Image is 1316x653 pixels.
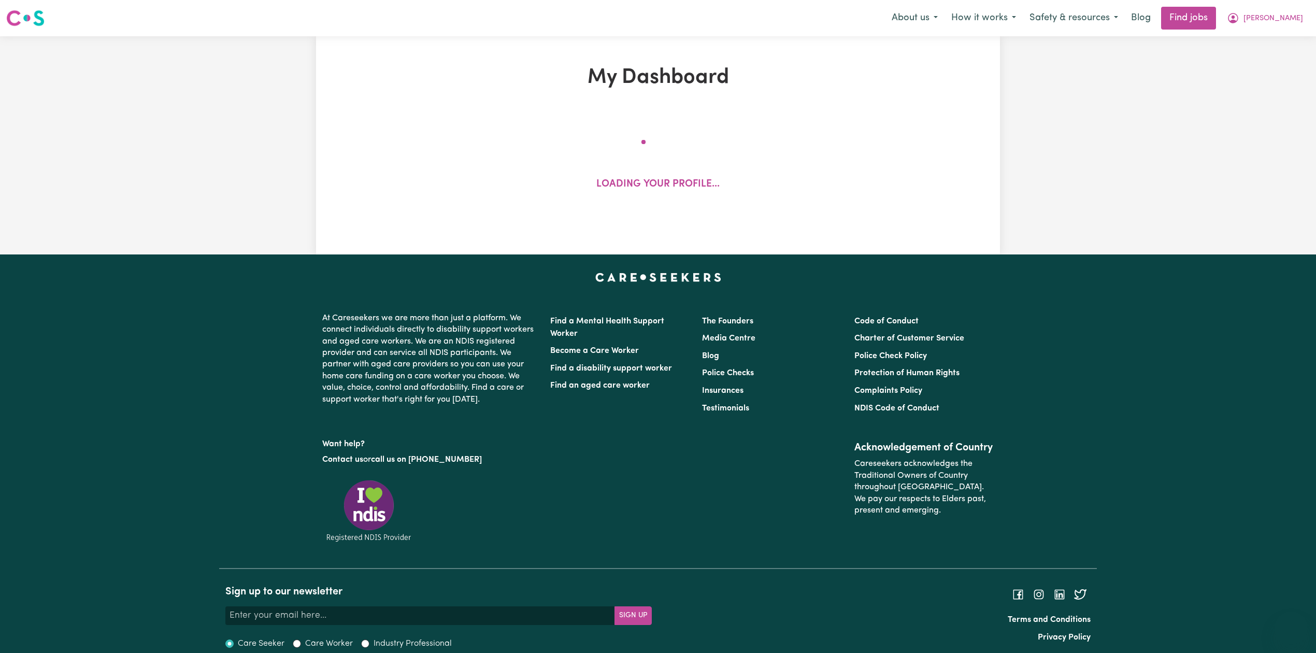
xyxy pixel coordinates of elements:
a: Find a disability support worker [550,364,672,373]
p: Careseekers acknowledges the Traditional Owners of Country throughout [GEOGRAPHIC_DATA]. We pay o... [854,454,994,520]
a: Careseekers logo [6,6,45,30]
img: Registered NDIS provider [322,478,416,543]
a: Charter of Customer Service [854,334,964,343]
span: [PERSON_NAME] [1243,13,1303,24]
img: Careseekers logo [6,9,45,27]
a: Police Check Policy [854,352,927,360]
button: My Account [1220,7,1310,29]
a: Insurances [702,387,743,395]
a: Follow Careseekers on LinkedIn [1053,590,1066,599]
a: NDIS Code of Conduct [854,404,939,413]
iframe: Button to launch messaging window [1275,612,1308,645]
a: Follow Careseekers on Facebook [1012,590,1024,599]
button: Subscribe [614,606,652,625]
a: Code of Conduct [854,317,919,325]
a: Terms and Conditions [1008,616,1091,624]
a: Find a Mental Health Support Worker [550,317,664,338]
button: About us [885,7,945,29]
label: Care Seeker [238,637,284,650]
a: Find an aged care worker [550,381,650,390]
a: Testimonials [702,404,749,413]
a: Careseekers home page [595,273,721,281]
label: Care Worker [305,637,353,650]
h2: Sign up to our newsletter [225,586,652,598]
a: Become a Care Worker [550,347,639,355]
h2: Acknowledgement of Country [854,442,994,454]
a: Follow Careseekers on Twitter [1074,590,1086,599]
a: Blog [702,352,719,360]
a: The Founders [702,317,753,325]
p: Loading your profile... [596,177,720,192]
h1: My Dashboard [436,65,880,90]
a: Contact us [322,456,363,464]
p: Want help? [322,434,538,450]
a: Find jobs [1161,7,1216,30]
button: Safety & resources [1023,7,1125,29]
a: Protection of Human Rights [854,369,960,377]
a: Privacy Policy [1038,633,1091,642]
label: Industry Professional [374,637,452,650]
a: Police Checks [702,369,754,377]
a: Media Centre [702,334,755,343]
a: Complaints Policy [854,387,922,395]
a: Follow Careseekers on Instagram [1033,590,1045,599]
a: call us on [PHONE_NUMBER] [371,456,482,464]
a: Blog [1125,7,1157,30]
input: Enter your email here... [225,606,615,625]
p: At Careseekers we are more than just a platform. We connect individuals directly to disability su... [322,308,538,409]
button: How it works [945,7,1023,29]
p: or [322,450,538,470]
